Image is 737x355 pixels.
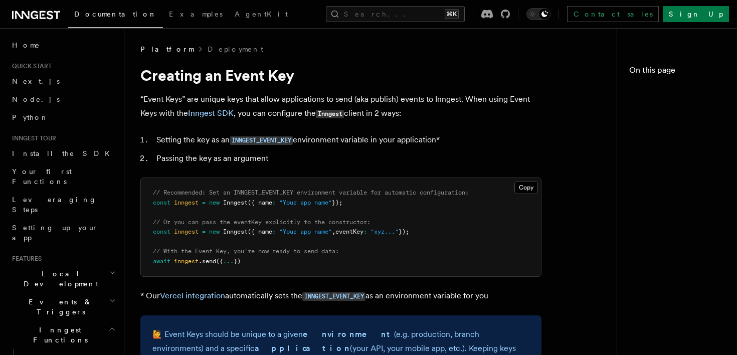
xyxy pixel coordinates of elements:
[230,135,293,144] a: INNGEST_EVENT_KEY
[272,199,276,206] span: :
[199,258,216,265] span: .send
[12,224,98,242] span: Setting up your app
[174,228,199,235] span: inngest
[332,199,342,206] span: });
[279,199,332,206] span: "Your app name"
[8,62,52,70] span: Quick start
[8,297,109,317] span: Events & Triggers
[223,258,234,265] span: ...
[153,133,541,147] li: Setting the key as an environment variable in your application*
[140,44,194,54] span: Platform
[153,248,339,255] span: // With the Event Key, you're now ready to send data:
[12,77,60,85] span: Next.js
[302,291,365,300] a: INNGEST_EVENT_KEY
[567,6,659,22] a: Contact sales
[140,92,541,121] p: “Event Keys” are unique keys that allow applications to send (aka publish) events to Inngest. Whe...
[140,289,541,303] p: * Our automatically sets the as an environment variable for you
[153,219,371,226] span: // Or you can pass the eventKey explicitly to the constructor:
[223,228,248,235] span: Inngest
[302,292,365,301] code: INNGEST_EVENT_KEY
[279,228,332,235] span: "Your app name"
[255,343,350,353] strong: application
[8,144,118,162] a: Install the SDK
[12,40,40,50] span: Home
[8,108,118,126] a: Python
[8,134,56,142] span: Inngest tour
[8,325,108,345] span: Inngest Functions
[169,10,223,18] span: Examples
[12,113,49,121] span: Python
[316,110,344,118] code: Inngest
[209,228,220,235] span: new
[12,95,60,103] span: Node.js
[153,258,170,265] span: await
[8,293,118,321] button: Events & Triggers
[248,228,272,235] span: ({ name
[153,151,541,165] li: Passing the key as an argument
[12,196,97,214] span: Leveraging Steps
[230,136,293,145] code: INNGEST_EVENT_KEY
[629,64,725,80] h4: On this page
[335,228,363,235] span: eventKey
[202,199,206,206] span: =
[399,228,409,235] span: });
[8,162,118,191] a: Your first Functions
[445,9,459,19] kbd: ⌘K
[160,291,225,300] a: Vercel integration
[68,3,163,28] a: Documentation
[332,228,335,235] span: ,
[12,149,116,157] span: Install the SDK
[8,321,118,349] button: Inngest Functions
[8,36,118,54] a: Home
[8,72,118,90] a: Next.js
[303,329,394,339] strong: environment
[8,265,118,293] button: Local Development
[208,44,263,54] a: Deployment
[514,181,538,194] button: Copy
[202,228,206,235] span: =
[8,90,118,108] a: Node.js
[153,189,469,196] span: // Recommended: Set an INNGEST_EVENT_KEY environment variable for automatic configuration:
[74,10,157,18] span: Documentation
[8,255,42,263] span: Features
[153,199,170,206] span: const
[8,269,109,289] span: Local Development
[526,8,550,20] button: Toggle dark mode
[216,258,223,265] span: ({
[140,66,541,84] h1: Creating an Event Key
[272,228,276,235] span: :
[371,228,399,235] span: "xyz..."
[163,3,229,27] a: Examples
[153,228,170,235] span: const
[248,199,272,206] span: ({ name
[8,219,118,247] a: Setting up your app
[363,228,367,235] span: :
[223,199,248,206] span: Inngest
[174,199,199,206] span: inngest
[663,6,729,22] a: Sign Up
[229,3,294,27] a: AgentKit
[234,258,241,265] span: })
[8,191,118,219] a: Leveraging Steps
[12,167,72,186] span: Your first Functions
[326,6,465,22] button: Search...⌘K
[188,108,234,118] a: Inngest SDK
[235,10,288,18] span: AgentKit
[209,199,220,206] span: new
[174,258,199,265] span: inngest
